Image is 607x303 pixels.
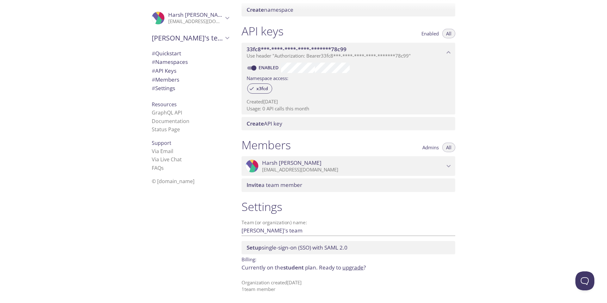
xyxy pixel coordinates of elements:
[147,8,234,28] div: Harsh Sharma
[242,254,455,263] p: Billing:
[247,98,450,105] p: Created [DATE]
[147,84,234,93] div: Team Settings
[247,244,262,251] span: Setup
[247,120,282,127] span: API key
[242,178,455,192] div: Invite a team member
[242,156,455,176] div: Harsh Sharma
[152,34,223,42] span: [PERSON_NAME]'s team
[147,58,234,66] div: Namespaces
[247,244,347,251] span: single-sign-on (SSO) with SAML 2.0
[152,50,181,57] span: Quickstart
[247,83,272,94] div: x3fcd
[152,67,176,74] span: API Keys
[247,181,302,189] span: a team member
[147,66,234,75] div: API Keys
[319,264,366,271] span: Ready to ?
[258,65,281,71] a: Enabled
[152,58,188,65] span: Namespaces
[242,138,291,152] h1: Members
[262,167,445,173] p: [EMAIL_ADDRESS][DOMAIN_NAME]
[152,84,155,92] span: #
[419,143,443,152] button: Admins
[247,181,261,189] span: Invite
[253,86,272,91] span: x3fcd
[242,279,455,293] p: Organization created [DATE] 1 team member
[247,120,264,127] span: Create
[152,76,155,83] span: #
[161,164,164,171] span: s
[152,50,155,57] span: #
[242,241,455,254] div: Setup SSO
[242,263,455,272] p: Currently on the plan.
[152,101,177,108] span: Resources
[242,24,284,38] h1: API keys
[152,76,179,83] span: Members
[152,109,182,116] a: GraphQL API
[147,30,234,46] div: Harsh's team
[247,105,450,112] p: Usage: 0 API calls this month
[575,271,594,290] iframe: Help Scout Beacon - Open
[247,73,288,82] label: Namespace access:
[418,29,443,38] button: Enabled
[152,178,194,185] span: © [DOMAIN_NAME]
[242,220,307,225] label: Team (or organization) name:
[168,11,228,18] span: Harsh [PERSON_NAME]
[442,143,455,152] button: All
[152,67,155,74] span: #
[152,58,155,65] span: #
[152,139,171,146] span: Support
[442,29,455,38] button: All
[342,264,364,271] a: upgrade
[152,164,164,171] a: FAQ
[152,118,189,125] a: Documentation
[147,49,234,58] div: Quickstart
[242,200,455,214] h1: Settings
[152,156,182,163] a: Via Live Chat
[147,75,234,84] div: Members
[283,264,304,271] span: student
[242,117,455,130] div: Create API Key
[152,84,175,92] span: Settings
[168,18,223,25] p: [EMAIL_ADDRESS][DOMAIN_NAME]
[262,159,322,166] span: Harsh [PERSON_NAME]
[152,126,180,133] a: Status Page
[152,148,173,155] a: Via Email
